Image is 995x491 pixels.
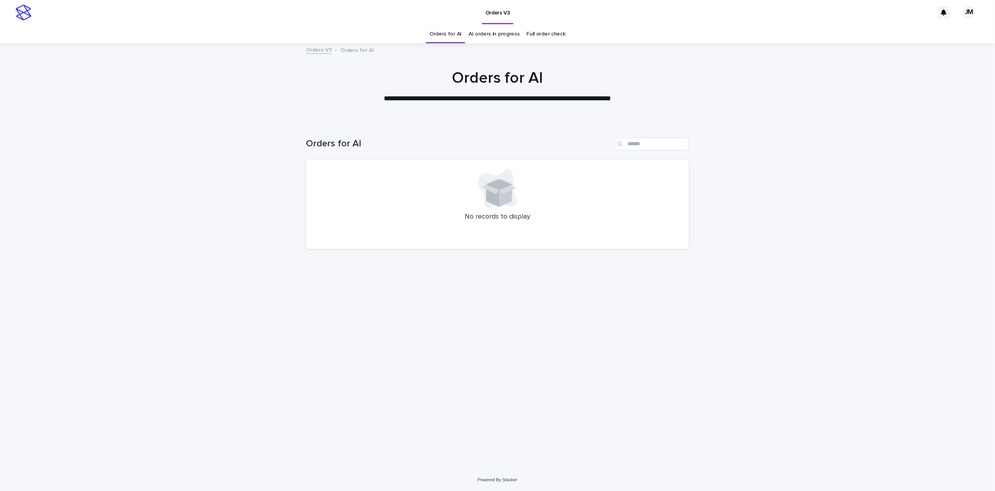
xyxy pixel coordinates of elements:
p: Orders for AI [340,45,374,54]
input: Search [615,138,689,150]
a: Powered By Stacker [478,477,517,482]
a: Orders V3 [306,45,332,54]
p: No records to display [315,213,680,221]
h1: Orders for AI [306,138,612,149]
div: JM [963,6,975,19]
img: stacker-logo-s-only.png [16,5,31,20]
a: Full order check [527,25,566,43]
a: AI orders in progress [469,25,520,43]
h1: Orders for AI [306,69,689,87]
a: Orders for AI [429,25,462,43]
